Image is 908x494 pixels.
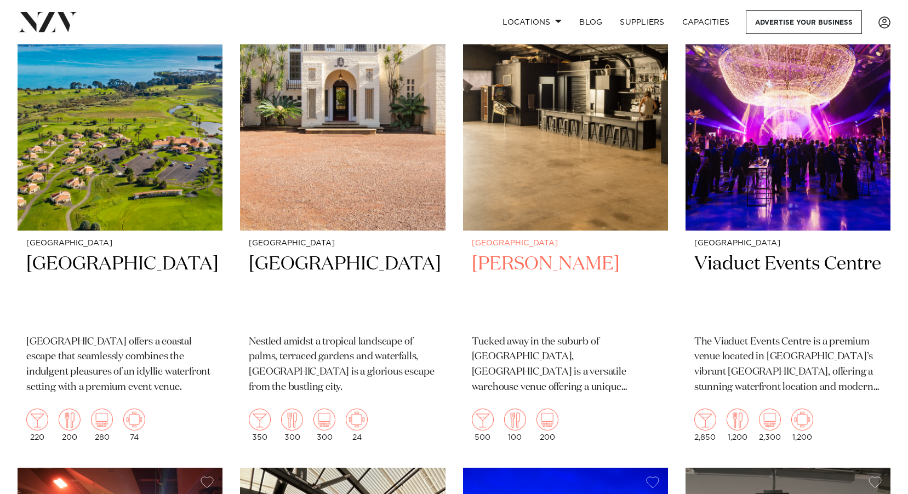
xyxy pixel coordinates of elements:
[313,409,335,430] img: theatre.png
[26,335,214,396] p: [GEOGRAPHIC_DATA] offers a coastal escape that seamlessly combines the indulgent pleasures of an ...
[494,10,570,34] a: Locations
[249,409,271,430] img: cocktail.png
[346,409,368,441] div: 24
[313,409,335,441] div: 300
[536,409,558,430] img: theatre.png
[59,409,81,441] div: 200
[727,409,749,441] div: 1,200
[91,409,113,430] img: theatre.png
[570,10,611,34] a: BLOG
[59,409,81,430] img: dining.png
[536,409,558,441] div: 200
[249,335,436,396] p: Nestled amidst a tropical landscape of palms, terraced gardens and waterfalls, [GEOGRAPHIC_DATA] ...
[346,409,368,430] img: meeting.png
[472,239,659,248] small: [GEOGRAPHIC_DATA]
[694,252,882,326] h2: Viaduct Events Centre
[694,239,882,248] small: [GEOGRAPHIC_DATA]
[504,409,526,430] img: dining.png
[694,335,882,396] p: The Viaduct Events Centre is a premium venue located in [GEOGRAPHIC_DATA]’s vibrant [GEOGRAPHIC_D...
[694,409,716,430] img: cocktail.png
[759,409,781,430] img: theatre.png
[472,335,659,396] p: Tucked away in the suburb of [GEOGRAPHIC_DATA], [GEOGRAPHIC_DATA] is a versatile warehouse venue ...
[727,409,749,430] img: dining.png
[26,409,48,430] img: cocktail.png
[281,409,303,430] img: dining.png
[26,409,48,441] div: 220
[123,409,145,441] div: 74
[281,409,303,441] div: 300
[673,10,739,34] a: Capacities
[18,12,77,32] img: nzv-logo.png
[746,10,862,34] a: Advertise your business
[472,252,659,326] h2: [PERSON_NAME]
[611,10,673,34] a: SUPPLIERS
[694,409,716,441] div: 2,850
[791,409,813,441] div: 1,200
[249,409,271,441] div: 350
[249,239,436,248] small: [GEOGRAPHIC_DATA]
[91,409,113,441] div: 280
[123,409,145,430] img: meeting.png
[472,409,494,430] img: cocktail.png
[26,239,214,248] small: [GEOGRAPHIC_DATA]
[26,252,214,326] h2: [GEOGRAPHIC_DATA]
[759,409,781,441] div: 2,300
[249,252,436,326] h2: [GEOGRAPHIC_DATA]
[791,409,813,430] img: meeting.png
[472,409,494,441] div: 500
[504,409,526,441] div: 100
